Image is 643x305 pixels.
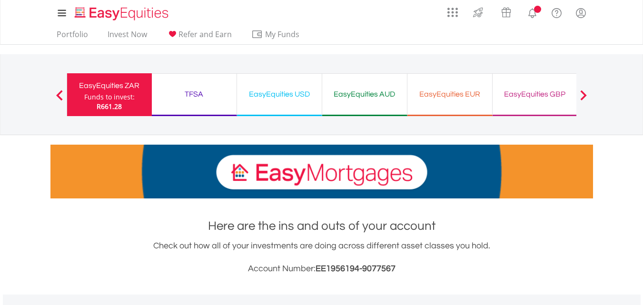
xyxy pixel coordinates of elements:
div: EasyEquities AUD [328,88,401,101]
img: EasyEquities_Logo.png [73,6,172,21]
div: EasyEquities EUR [413,88,486,101]
div: Check out how all of your investments are doing across different asset classes you hold. [50,239,593,275]
button: Next [574,95,593,104]
h1: Here are the ins and outs of your account [50,217,593,235]
div: TFSA [158,88,231,101]
a: My Profile [569,2,593,23]
div: Funds to invest: [84,92,135,102]
a: Refer and Earn [163,30,236,44]
span: R661.28 [97,102,122,111]
div: EasyEquities GBP [498,88,572,101]
button: Previous [50,95,69,104]
a: FAQ's and Support [544,2,569,21]
a: AppsGrid [441,2,464,18]
span: Refer and Earn [178,29,232,39]
h3: Account Number: [50,262,593,275]
a: Notifications [520,2,544,21]
a: Home page [71,2,172,21]
div: EasyEquities ZAR [73,79,146,92]
img: grid-menu-icon.svg [447,7,458,18]
a: Invest Now [104,30,151,44]
span: EE1956194-9077567 [316,264,396,273]
img: thrive-v2.svg [470,5,486,20]
div: EasyEquities USD [243,88,316,101]
a: Portfolio [53,30,92,44]
img: vouchers-v2.svg [498,5,514,20]
span: My Funds [251,28,314,40]
img: EasyMortage Promotion Banner [50,145,593,198]
a: Vouchers [492,2,520,20]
